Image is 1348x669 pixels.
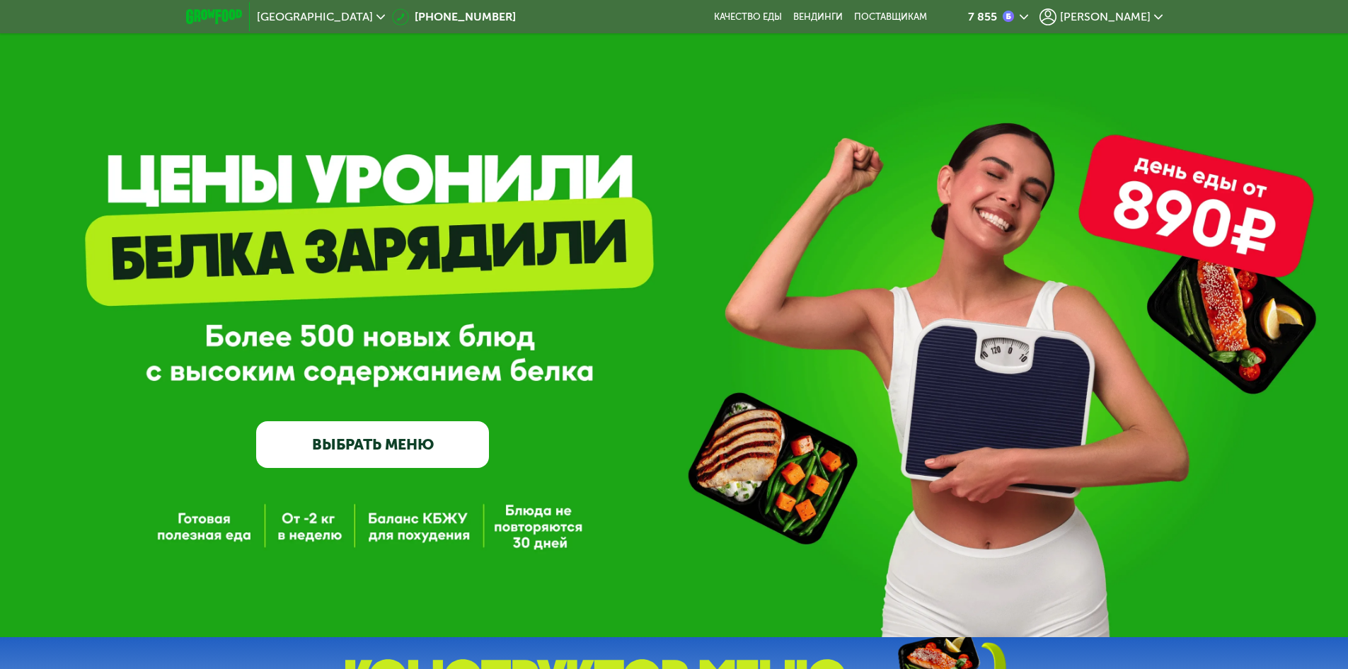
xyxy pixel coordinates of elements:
[257,11,373,23] span: [GEOGRAPHIC_DATA]
[793,11,843,23] a: Вендинги
[968,11,997,23] div: 7 855
[854,11,927,23] div: поставщикам
[256,421,489,468] a: ВЫБРАТЬ МЕНЮ
[714,11,782,23] a: Качество еды
[1060,11,1151,23] span: [PERSON_NAME]
[392,8,516,25] a: [PHONE_NUMBER]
